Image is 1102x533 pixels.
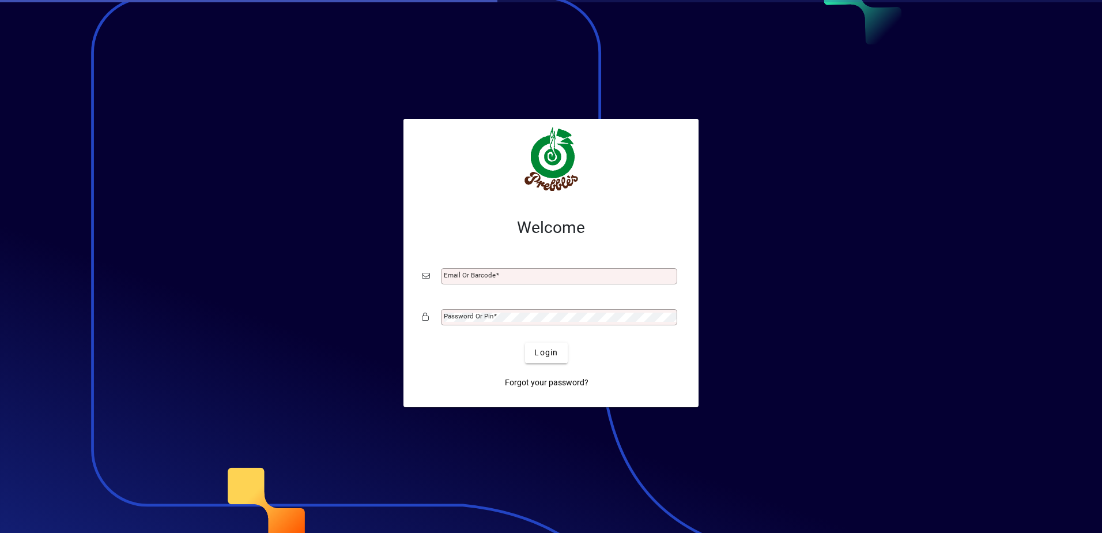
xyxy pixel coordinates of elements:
mat-label: Email or Barcode [444,271,496,279]
h2: Welcome [422,218,680,238]
mat-label: Password or Pin [444,312,493,320]
a: Forgot your password? [500,373,593,393]
span: Forgot your password? [505,377,588,389]
span: Login [534,347,558,359]
button: Login [525,343,567,363]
